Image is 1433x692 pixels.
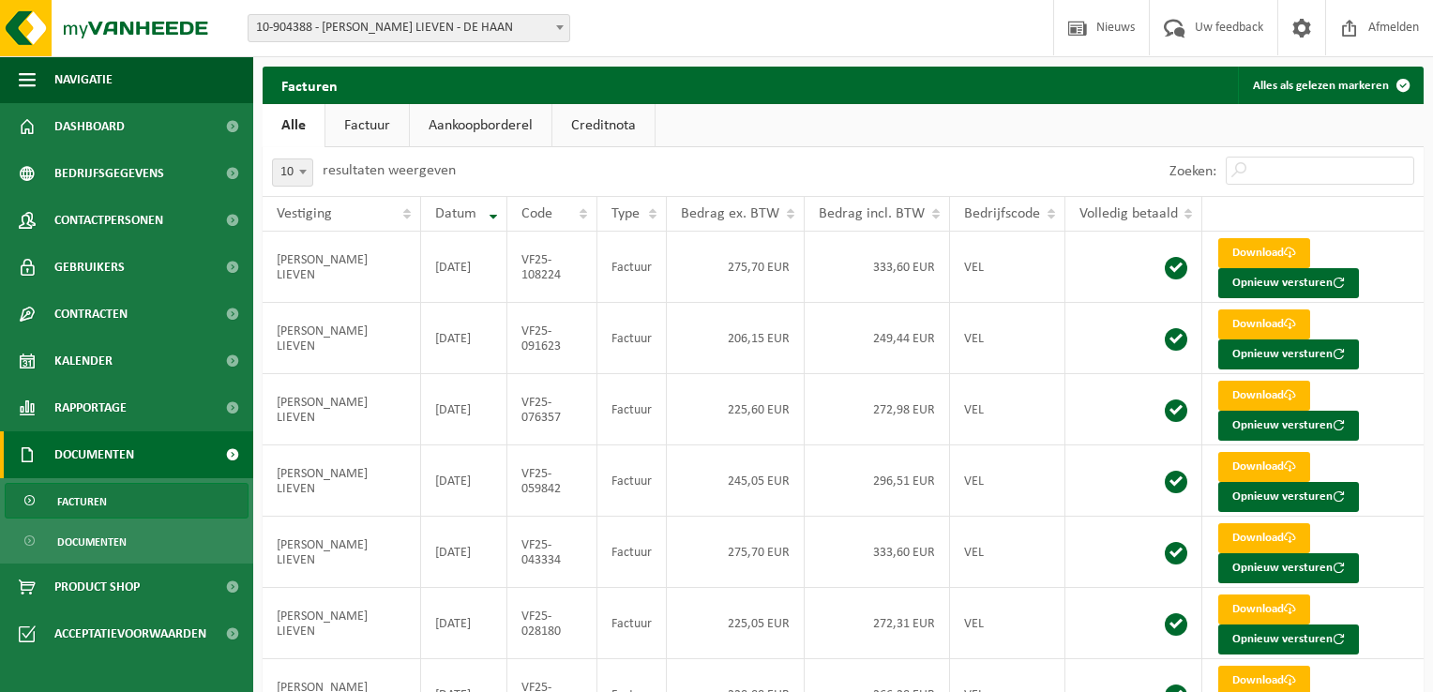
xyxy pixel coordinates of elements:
td: VF25-076357 [507,374,597,445]
td: 275,70 EUR [667,232,805,303]
span: Kalender [54,338,113,384]
span: Documenten [57,524,127,560]
td: VF25-108224 [507,232,597,303]
td: [PERSON_NAME] LIEVEN [263,374,421,445]
a: Creditnota [552,104,655,147]
label: Zoeken: [1169,164,1216,179]
span: Bedrag incl. BTW [819,206,925,221]
span: Dashboard [54,103,125,150]
td: VEL [950,303,1065,374]
span: Contactpersonen [54,197,163,244]
td: 225,60 EUR [667,374,805,445]
td: Factuur [597,445,667,517]
td: [PERSON_NAME] LIEVEN [263,517,421,588]
button: Opnieuw versturen [1218,482,1359,512]
a: Download [1218,381,1310,411]
td: Factuur [597,303,667,374]
a: Aankoopborderel [410,104,551,147]
span: Datum [435,206,476,221]
td: VF25-028180 [507,588,597,659]
span: 10 [272,158,313,187]
span: 10-904388 - CASANOVA - ELEWAUT LIEVEN - DE HAAN [248,14,570,42]
td: VEL [950,232,1065,303]
a: Download [1218,523,1310,553]
span: 10 [273,159,312,186]
a: Factuur [325,104,409,147]
span: Product Shop [54,564,140,610]
button: Opnieuw versturen [1218,624,1359,654]
span: Acceptatievoorwaarden [54,610,206,657]
span: 10-904388 - CASANOVA - ELEWAUT LIEVEN - DE HAAN [249,15,569,41]
td: VEL [950,588,1065,659]
span: Navigatie [54,56,113,103]
td: VF25-091623 [507,303,597,374]
button: Opnieuw versturen [1218,268,1359,298]
td: VF25-059842 [507,445,597,517]
td: 333,60 EUR [805,517,950,588]
a: Download [1218,238,1310,268]
td: 206,15 EUR [667,303,805,374]
span: Vestiging [277,206,332,221]
button: Opnieuw versturen [1218,411,1359,441]
td: VEL [950,374,1065,445]
td: 275,70 EUR [667,517,805,588]
span: Type [611,206,640,221]
span: Documenten [54,431,134,478]
td: VEL [950,517,1065,588]
span: Facturen [57,484,107,519]
span: Rapportage [54,384,127,431]
td: Factuur [597,517,667,588]
td: 296,51 EUR [805,445,950,517]
td: 225,05 EUR [667,588,805,659]
a: Download [1218,309,1310,339]
td: [DATE] [421,232,508,303]
span: Gebruikers [54,244,125,291]
td: [DATE] [421,588,508,659]
a: Documenten [5,523,249,559]
td: Factuur [597,374,667,445]
a: Facturen [5,483,249,519]
span: Bedrijfsgegevens [54,150,164,197]
button: Opnieuw versturen [1218,553,1359,583]
td: 272,31 EUR [805,588,950,659]
span: Bedrag ex. BTW [681,206,779,221]
td: [DATE] [421,445,508,517]
td: 272,98 EUR [805,374,950,445]
h2: Facturen [263,67,356,103]
label: resultaten weergeven [323,163,456,178]
button: Opnieuw versturen [1218,339,1359,369]
span: Code [521,206,552,221]
td: [PERSON_NAME] LIEVEN [263,303,421,374]
td: 333,60 EUR [805,232,950,303]
td: [DATE] [421,374,508,445]
td: [DATE] [421,303,508,374]
td: 245,05 EUR [667,445,805,517]
span: Contracten [54,291,128,338]
span: Volledig betaald [1079,206,1178,221]
a: Alle [263,104,324,147]
span: Bedrijfscode [964,206,1040,221]
td: [DATE] [421,517,508,588]
td: VF25-043334 [507,517,597,588]
button: Alles als gelezen markeren [1238,67,1422,104]
a: Download [1218,452,1310,482]
td: 249,44 EUR [805,303,950,374]
td: Factuur [597,588,667,659]
td: [PERSON_NAME] LIEVEN [263,232,421,303]
td: [PERSON_NAME] LIEVEN [263,445,421,517]
a: Download [1218,594,1310,624]
td: Factuur [597,232,667,303]
td: [PERSON_NAME] LIEVEN [263,588,421,659]
td: VEL [950,445,1065,517]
